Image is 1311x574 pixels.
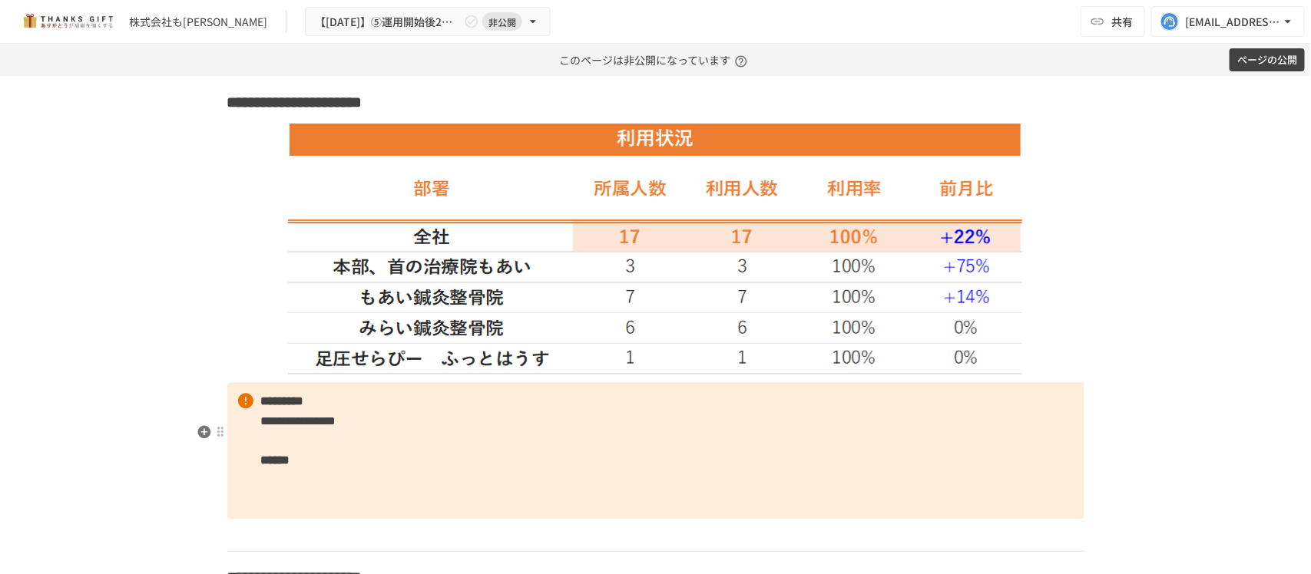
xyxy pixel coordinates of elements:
p: このページは非公開になっています [559,44,752,76]
div: [EMAIL_ADDRESS][DOMAIN_NAME] [1185,12,1280,31]
button: 【[DATE]】⑤運用開始後2回目振り返りMTG非公開 [305,7,551,37]
img: jX9TSFFAlVKNXBPxRBNWoEhhKpbc4QUHr0Ctwrib76a [288,122,1023,375]
span: 共有 [1111,13,1133,30]
button: [EMAIL_ADDRESS][DOMAIN_NAME] [1151,6,1305,37]
span: 非公開 [482,14,522,30]
button: 共有 [1081,6,1145,37]
div: 株式会社も[PERSON_NAME] [129,14,267,30]
button: ページの公開 [1230,48,1305,72]
span: 【[DATE]】⑤運用開始後2回目振り返りMTG [315,12,461,31]
img: mMP1OxWUAhQbsRWCurg7vIHe5HqDpP7qZo7fRoNLXQh [18,9,117,34]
